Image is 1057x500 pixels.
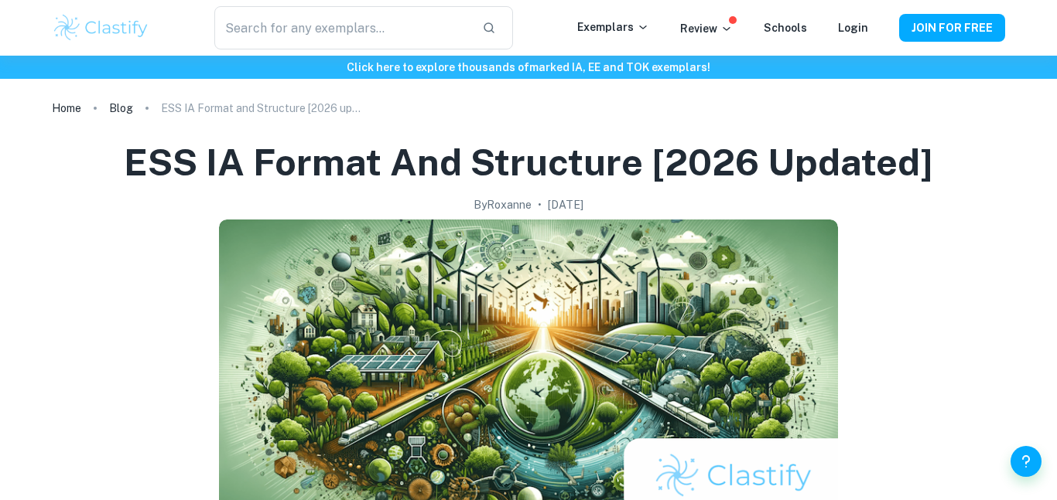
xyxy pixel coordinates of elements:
[52,97,81,119] a: Home
[838,22,868,34] a: Login
[52,12,150,43] img: Clastify logo
[764,22,807,34] a: Schools
[1011,446,1042,477] button: Help and Feedback
[680,20,733,37] p: Review
[538,196,542,213] p: •
[124,138,933,187] h1: ESS IA Format and Structure [2026 updated]
[577,19,649,36] p: Exemplars
[109,97,133,119] a: Blog
[899,14,1005,42] button: JOIN FOR FREE
[161,100,362,117] p: ESS IA Format and Structure [2026 updated]
[474,196,532,213] h2: By Roxanne
[548,196,583,213] h2: [DATE]
[3,59,1054,76] h6: Click here to explore thousands of marked IA, EE and TOK exemplars !
[214,6,470,49] input: Search for any exemplars...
